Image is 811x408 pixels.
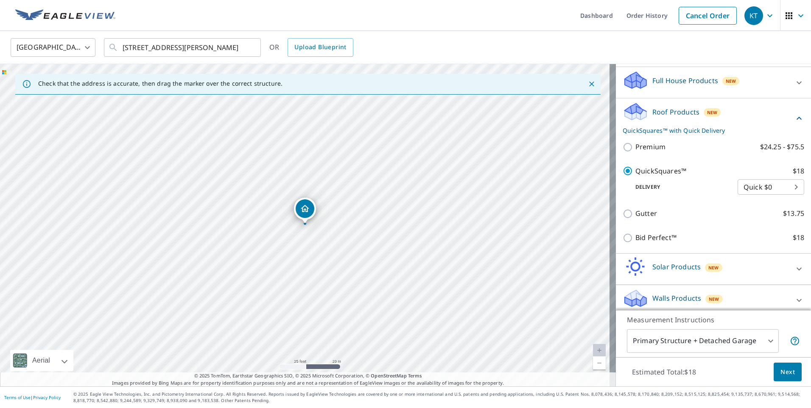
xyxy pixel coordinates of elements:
span: New [708,264,719,271]
a: Current Level 20, Zoom Out [593,357,606,369]
p: $13.75 [783,208,804,219]
p: Roof Products [652,107,699,117]
div: Aerial [10,350,73,371]
p: Delivery [623,183,738,191]
a: Privacy Policy [33,394,61,400]
p: Measurement Instructions [627,315,800,325]
p: Estimated Total: $18 [625,363,703,381]
span: New [709,296,719,302]
span: Upload Blueprint [294,42,346,53]
p: Full House Products [652,75,718,86]
a: Terms of Use [4,394,31,400]
button: Next [774,363,802,382]
p: | [4,395,61,400]
p: $18 [793,166,804,176]
p: $24.25 - $75.5 [760,142,804,152]
div: Aerial [30,350,53,371]
span: New [726,78,736,84]
div: Solar ProductsNew [623,257,804,281]
input: Search by address or latitude-longitude [123,36,243,59]
p: $18 [793,232,804,243]
p: Premium [635,142,666,152]
div: Walls ProductsNew [623,288,804,313]
div: OR [269,38,353,57]
a: OpenStreetMap [371,372,406,379]
p: Bid Perfect™ [635,232,677,243]
p: Solar Products [652,262,701,272]
p: Gutter [635,208,657,219]
button: Close [586,78,597,89]
div: Primary Structure + Detached Garage [627,329,779,353]
span: New [707,109,718,116]
span: Next [780,367,795,377]
div: Full House ProductsNew [623,70,804,95]
a: Upload Blueprint [288,38,353,57]
div: Dropped pin, building 1, Residential property, 605 Resort Dr Mc Cormick, SC 29835 [294,198,316,224]
p: Walls Products [652,293,701,303]
p: © 2025 Eagle View Technologies, Inc. and Pictometry International Corp. All Rights Reserved. Repo... [73,391,807,404]
p: Check that the address is accurate, then drag the marker over the correct structure. [38,80,282,87]
span: © 2025 TomTom, Earthstar Geographics SIO, © 2025 Microsoft Corporation, © [194,372,422,380]
div: [GEOGRAPHIC_DATA] [11,36,95,59]
img: EV Logo [15,9,115,22]
div: Quick $0 [738,175,804,199]
div: Roof ProductsNewQuickSquares™ with Quick Delivery [623,102,804,135]
a: Cancel Order [679,7,737,25]
p: QuickSquares™ [635,166,686,176]
p: QuickSquares™ with Quick Delivery [623,126,794,135]
div: KT [744,6,763,25]
span: Your report will include the primary structure and a detached garage if one exists. [790,336,800,346]
a: Terms [408,372,422,379]
a: Current Level 20, Zoom In Disabled [593,344,606,357]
